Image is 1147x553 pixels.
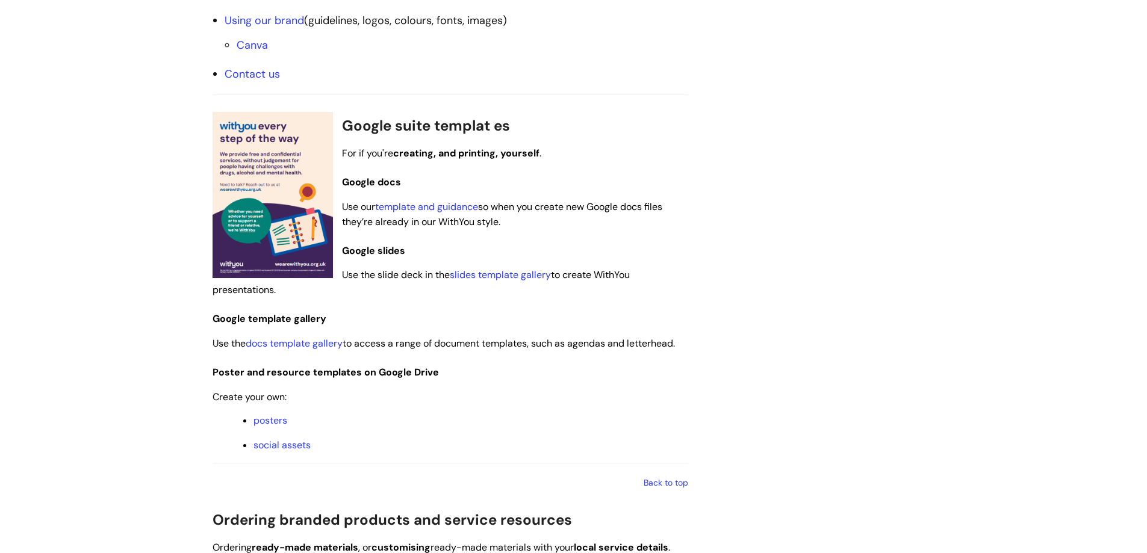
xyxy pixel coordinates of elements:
a: template and guidance [375,200,478,213]
span: For if you're . [342,147,541,159]
a: social assets [253,439,311,451]
img: A sample editable poster template [213,112,333,278]
a: posters [253,414,287,427]
a: Back to top [644,477,688,488]
a: Canva [237,38,268,52]
a: slides template gallery [450,268,551,281]
a: Contact us [225,67,280,81]
span: Google template gallery [213,312,326,325]
li: (guidelines, logos, colours, fonts, images) [225,11,688,55]
a: docs template gallery [246,337,343,350]
span: Use the slide deck in the to create WithYou presentations. [213,268,630,296]
span: Ordering branded products and service resources [213,510,572,529]
span: Use the to access a range of document templates, such as agendas and letterhead. [213,337,675,350]
span: Poster and resource templates on Google Drive [213,366,439,378]
span: Create your own: [213,391,287,403]
span: Use our so when you create new Google docs files they’re already in our WithYou style. [342,200,662,228]
span: Google suite templat es [342,116,510,135]
span: Google slides [342,244,405,257]
strong: creating, and printing, yourself [393,147,539,159]
span: Google docs [342,176,401,188]
a: Using our brand [225,13,304,28]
